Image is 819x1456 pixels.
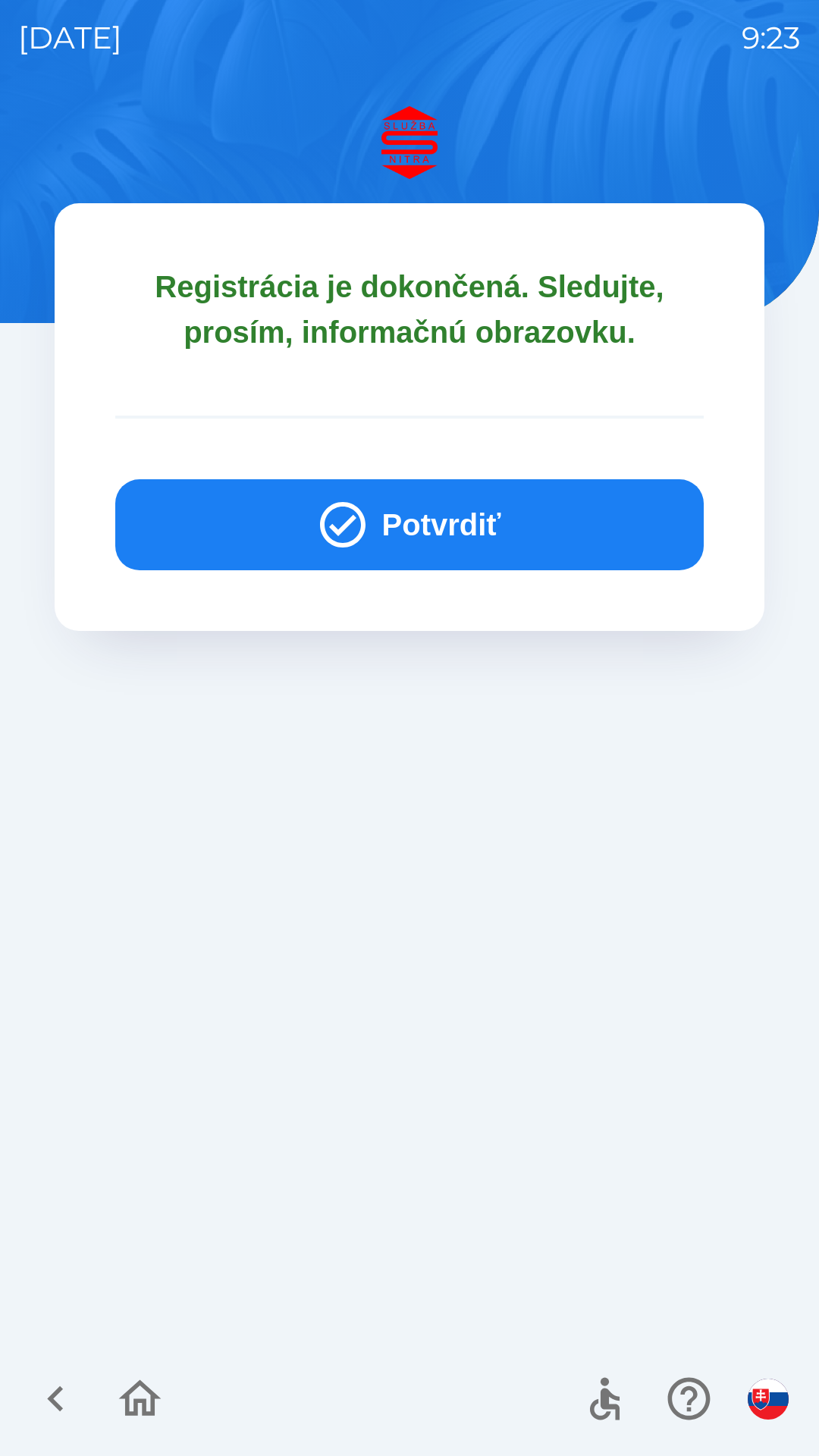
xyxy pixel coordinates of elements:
img: Logo [55,106,764,179]
img: sk flag [748,1379,789,1420]
p: [DATE] [18,15,122,61]
p: 9:23 [742,15,801,61]
button: Potvrdiť [115,479,704,570]
p: Registrácia je dokončená. Sledujte, prosím, informačnú obrazovku. [115,264,704,355]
